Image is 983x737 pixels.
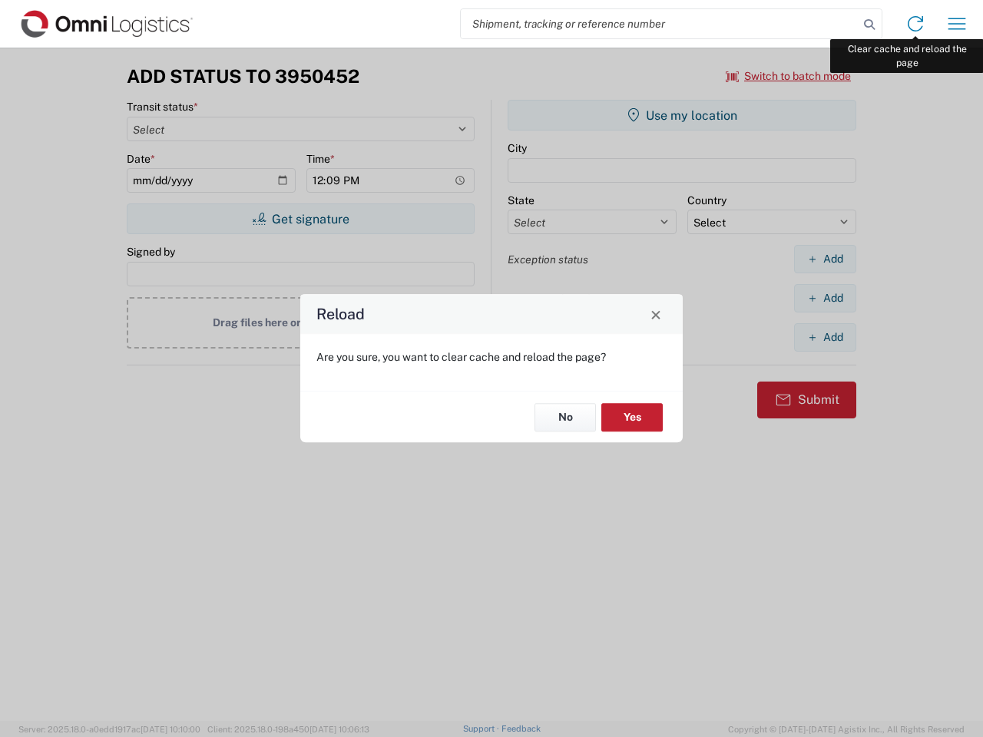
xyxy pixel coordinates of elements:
h4: Reload [316,303,365,326]
p: Are you sure, you want to clear cache and reload the page? [316,350,667,364]
button: No [535,403,596,431]
button: Close [645,303,667,325]
input: Shipment, tracking or reference number [461,9,859,38]
button: Yes [601,403,663,431]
